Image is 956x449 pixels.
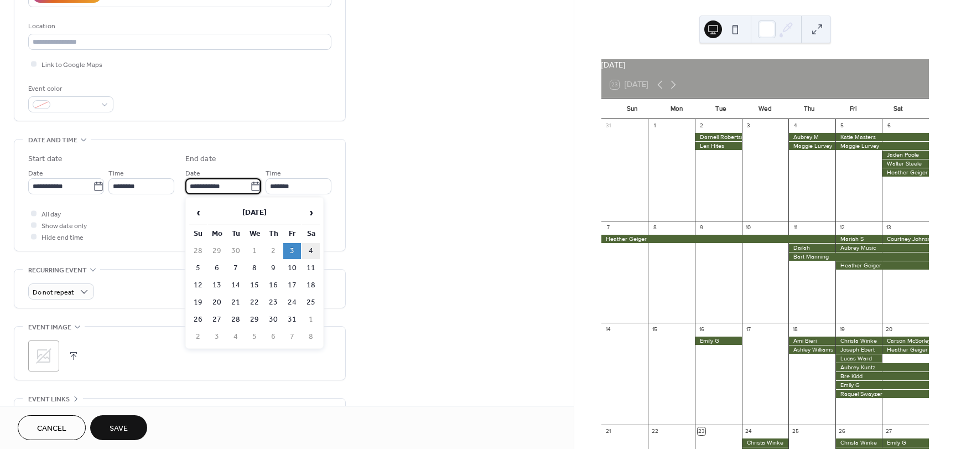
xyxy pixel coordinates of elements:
div: Dailah [788,244,835,252]
span: ‹ [190,202,206,224]
td: 11 [302,260,320,276]
span: Time [108,168,124,179]
td: 21 [227,295,245,311]
th: Fr [283,226,301,242]
div: Heather Geiger [882,345,929,354]
td: 10 [283,260,301,276]
div: 9 [698,224,705,231]
td: 27 [208,312,226,328]
span: Show date only [41,220,87,232]
div: Christa Winke [835,337,882,345]
td: 4 [302,243,320,259]
button: Cancel [18,415,86,440]
div: Fri [832,99,876,120]
td: 17 [283,277,301,293]
div: Aubrey M [788,133,835,141]
div: Sat [876,99,920,120]
td: 20 [208,295,226,311]
td: 1 [302,312,320,328]
span: Cancel [37,423,66,435]
span: Do not repeat [33,286,74,299]
span: Date [28,168,43,179]
div: 13 [885,224,893,231]
td: 1 [246,243,263,259]
div: Maggie Lurvey [835,142,929,150]
div: 26 [838,427,846,435]
span: All day [41,209,61,220]
div: Sun [610,99,654,120]
div: 20 [885,326,893,333]
button: Save [90,415,147,440]
div: 27 [885,427,893,435]
td: 6 [208,260,226,276]
td: 7 [283,329,301,345]
div: 16 [698,326,705,333]
td: 16 [264,277,282,293]
div: 21 [604,427,612,435]
div: Wed [743,99,787,120]
div: Jaden Poole [882,151,929,159]
td: 2 [264,243,282,259]
div: Mon [654,99,699,120]
div: 11 [792,224,799,231]
td: 29 [246,312,263,328]
th: [DATE] [208,201,301,225]
div: Ami Bieri [788,337,835,345]
td: 30 [264,312,282,328]
div: Mariah S [835,235,882,243]
div: Bre Kidd [835,372,929,380]
td: 4 [227,329,245,345]
div: Heather Geiger [835,261,929,270]
span: Event links [28,394,70,405]
td: 6 [264,329,282,345]
div: Thu [787,99,832,120]
div: 7 [604,224,612,231]
div: Bart Manning [788,252,929,261]
td: 12 [189,277,207,293]
div: 24 [745,427,752,435]
div: Emily G [695,337,742,345]
span: Event image [28,322,71,333]
div: Emily G [882,438,929,447]
div: 25 [792,427,799,435]
div: Christa Winke [835,438,882,447]
div: 6 [885,122,893,130]
div: 14 [604,326,612,333]
div: Location [28,20,329,32]
td: 19 [189,295,207,311]
span: › [303,202,319,224]
th: Su [189,226,207,242]
div: Lex Hites [695,142,742,150]
div: End date [185,153,216,165]
div: 12 [838,224,846,231]
div: Event color [28,83,111,95]
div: 17 [745,326,752,333]
span: Hide end time [41,232,84,244]
div: 3 [745,122,752,130]
td: 5 [189,260,207,276]
div: Darnell Robertson [695,133,742,141]
td: 23 [264,295,282,311]
div: 5 [838,122,846,130]
div: ••• [14,399,345,422]
div: [DATE] [601,59,929,71]
th: Mo [208,226,226,242]
td: 25 [302,295,320,311]
td: 7 [227,260,245,276]
th: Tu [227,226,245,242]
div: Start date [28,153,63,165]
td: 28 [227,312,245,328]
td: 24 [283,295,301,311]
div: Carson McSorley [882,337,929,345]
th: Th [264,226,282,242]
span: Link to Google Maps [41,59,102,71]
div: Tue [699,99,743,120]
div: Aubrey Music [835,244,929,252]
td: 3 [283,243,301,259]
div: Heather Geiger [882,168,929,177]
div: 23 [698,427,705,435]
div: 31 [604,122,612,130]
td: 15 [246,277,263,293]
div: Heather Geiger [601,235,835,243]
